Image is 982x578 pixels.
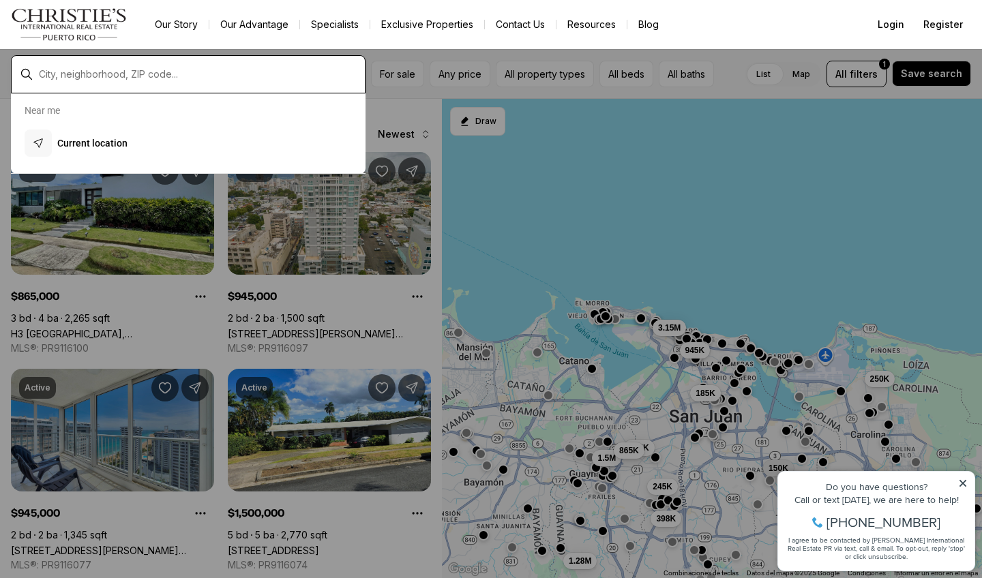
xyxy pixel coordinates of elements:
[25,105,60,116] p: Near me
[14,44,197,53] div: Call or text [DATE], we are here to help!
[57,136,128,150] p: Current location
[370,15,484,34] a: Exclusive Properties
[485,15,556,34] button: Contact Us
[300,15,370,34] a: Specialists
[209,15,299,34] a: Our Advantage
[17,84,194,110] span: I agree to be contacted by [PERSON_NAME] International Real Estate PR via text, call & email. To ...
[56,64,170,78] span: [PHONE_NUMBER]
[19,124,357,162] button: Current location
[556,15,627,34] a: Resources
[869,11,912,38] button: Login
[627,15,670,34] a: Blog
[923,19,963,30] span: Register
[144,15,209,34] a: Our Story
[14,31,197,40] div: Do you have questions?
[915,11,971,38] button: Register
[11,8,128,41] img: logo
[878,19,904,30] span: Login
